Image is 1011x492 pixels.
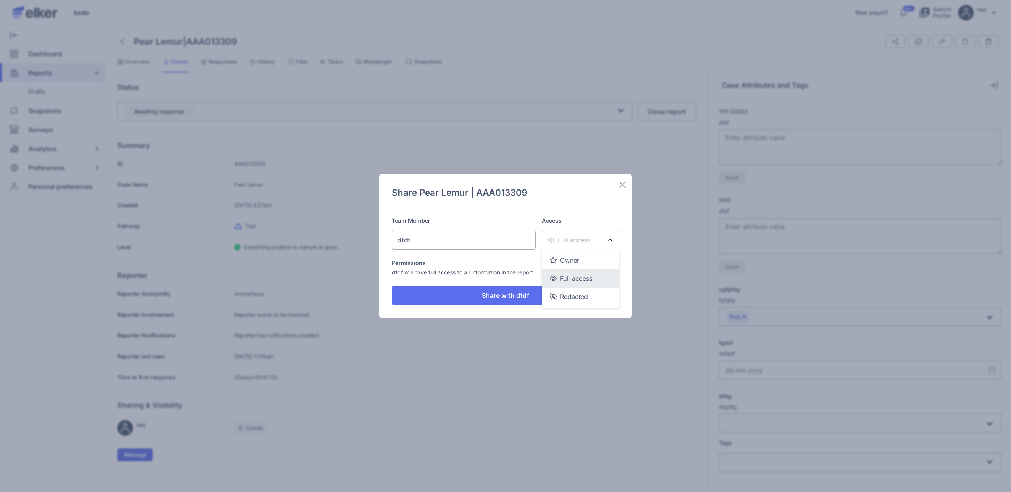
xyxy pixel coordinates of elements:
div: Owner [550,252,611,268]
button: Share with dfdf [392,286,619,305]
h5: Permissions [392,259,619,267]
input: Search for option [412,235,526,245]
span: Full access [548,236,590,244]
div: Redacted [550,289,611,305]
label: Team Member [392,217,536,224]
input: Search for option [592,235,603,245]
div: Search for option [542,231,619,250]
div: Full access [550,271,611,286]
div: Search for option [392,231,536,250]
h4: Share Pear Lemur | AAA013309 [392,187,527,198]
p: dfdf will have full access to all information in the report. [392,269,619,276]
div: dfdf [398,236,410,244]
label: Access [542,217,619,224]
span: Share with dfdf [482,292,529,299]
